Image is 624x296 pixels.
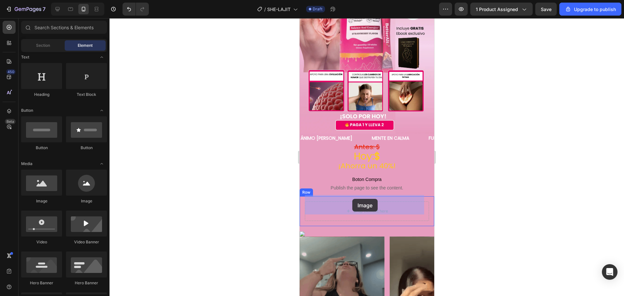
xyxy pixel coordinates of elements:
[66,92,107,97] div: Text Block
[21,161,32,167] span: Media
[565,6,616,13] div: Upgrade to publish
[300,18,434,296] iframe: Design area
[541,6,552,12] span: Save
[5,119,16,124] div: Beta
[559,3,621,16] button: Upgrade to publish
[21,21,107,34] input: Search Sections & Elements
[535,3,557,16] button: Save
[66,198,107,204] div: Image
[21,92,62,97] div: Heading
[264,6,266,13] span: /
[21,198,62,204] div: Image
[21,280,62,286] div: Hero Banner
[97,105,107,116] span: Toggle open
[470,3,533,16] button: 1 product assigned
[43,5,45,13] p: 7
[21,145,62,151] div: Button
[123,3,149,16] div: Undo/Redo
[97,52,107,62] span: Toggle open
[66,239,107,245] div: Video Banner
[602,264,617,280] div: Open Intercom Messenger
[66,280,107,286] div: Hero Banner
[6,69,16,74] div: 450
[21,239,62,245] div: Video
[97,159,107,169] span: Toggle open
[66,145,107,151] div: Button
[78,43,93,48] span: Element
[21,108,33,113] span: Button
[3,3,48,16] button: 7
[21,54,29,60] span: Text
[476,6,518,13] span: 1 product assigned
[313,6,322,12] span: Draft
[267,6,291,13] span: SHE-LAJIT
[36,43,50,48] span: Section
